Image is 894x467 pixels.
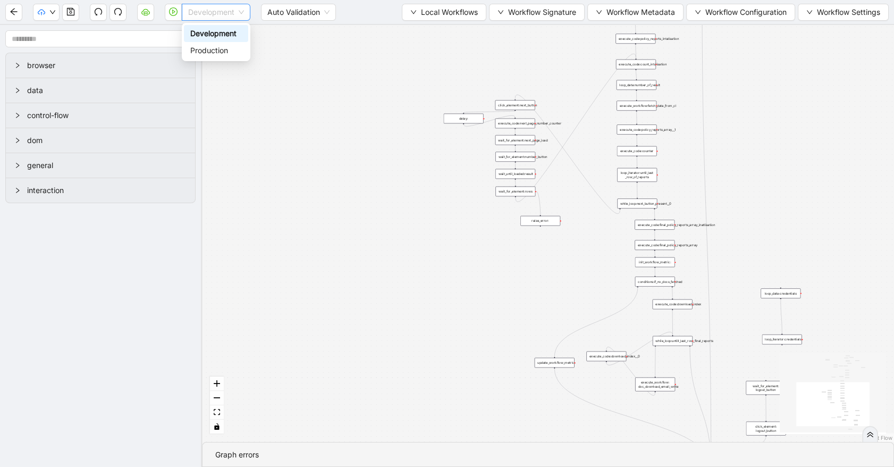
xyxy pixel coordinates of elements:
span: general [27,160,187,171]
div: loop_iterator:credentialsplus-circle [762,335,802,345]
span: browser [27,60,187,71]
div: loop_data:credentials [761,288,800,298]
div: raise_error: [520,216,560,226]
span: Development [188,4,244,20]
span: Workflow Settings [817,6,880,18]
div: while_loop:next_button_present__0 [617,198,657,209]
button: zoom out [210,391,224,405]
div: Production [184,42,248,59]
g: Edge from wait_for_element:rows to execute_code:count_intalisation [516,54,636,202]
span: down [497,9,504,15]
div: wait_for_element:next_page_load [495,135,535,145]
div: execute_code:policy_reports_intalisation [615,34,655,44]
button: downLocal Workflows [402,4,486,21]
g: Edge from loop_data:credentials to loop_iterator:credentials [781,299,782,333]
div: execute_code:next_page_number_counter [495,119,535,129]
div: execute_code:download_index__0 [586,352,626,362]
g: Edge from wait_for_element:rows to raise_error: [536,191,540,215]
div: execute_code:count_intalisation [616,60,656,69]
g: Edge from conditions:if_no_docs_fetched to update_workflow_metric: [554,287,638,356]
g: Edge from while_loop:untill_last_row_final_reports to close_tab: [690,347,711,467]
div: while_loop:untill_last_row_final_reports [653,336,693,346]
span: dom [27,135,187,146]
button: undo [90,4,107,21]
div: execute_code:download_index [653,299,693,310]
div: loop_iterator:until_last _row_of_reports [617,168,657,182]
div: execute_workflow: doc_download_email_write [635,378,675,391]
div: delay: [444,114,484,124]
span: Workflow Configuration [705,6,787,18]
div: execute_workflow:fetch_data_from_cl [617,101,656,111]
span: Auto Validation [267,4,330,20]
div: Production [190,45,242,56]
span: interaction [27,185,187,196]
button: zoom in [210,377,224,391]
div: execute_code:policy_reports_array__1 [617,124,656,135]
div: execute_code:final_policy_reports_array [635,240,674,250]
div: wait_for_element:rows [495,187,535,197]
span: down [410,9,417,15]
g: Edge from execute_workflow:fetch_last_run_date_from_google_sheet to execute_code:policy_reports_i... [635,20,636,32]
span: arrow-left [10,7,18,16]
button: downWorkflow Metadata [587,4,684,21]
button: cloud-server [137,4,154,21]
div: execute_code:final_policy_reports_array_inatlisation [635,220,674,230]
g: Edge from execute_code:download_index__0 to while_loop:untill_last_row_final_reports [606,332,673,365]
div: update_workflow_metric: [535,358,575,368]
div: data [6,78,195,103]
span: Workflow Signature [508,6,576,18]
button: cloud-uploaddown [33,4,60,21]
div: wait_for_element:number_button [495,152,535,162]
span: right [14,87,21,94]
div: click_element: logout_button [746,422,786,436]
span: plus-circle [779,348,786,355]
g: Edge from execute_workflow: doc_download_email_write to execute_code:download_index__0 [606,347,655,395]
button: arrow-left [5,4,22,21]
div: browser [6,53,195,78]
button: save [62,4,79,21]
span: right [14,137,21,144]
a: React Flow attribution [865,435,892,441]
g: Edge from while_loop:next_button_present__0 to click_element:next_button [515,95,620,213]
div: general [6,153,195,178]
div: dom [6,128,195,153]
span: right [14,112,21,119]
g: Edge from click_element:next_button to delay: [463,111,515,113]
div: loop_data:number_of_result [617,80,656,90]
span: down [49,9,56,15]
div: wait_for_element: logout_button [746,381,786,395]
span: right [14,187,21,194]
span: right [14,62,21,69]
div: execute_code:counter [617,146,657,156]
button: redo [109,4,126,21]
span: play-circle [169,7,178,16]
div: wait_until_loaded:result [495,169,535,179]
span: cloud-server [141,7,150,16]
span: data [27,85,187,96]
div: init_workflow_metric: [635,257,675,267]
div: Development [184,25,248,42]
span: control-flow [27,110,187,121]
div: loop_iterator:credentials [762,335,802,345]
button: downWorkflow Settings [798,4,889,21]
span: down [695,9,701,15]
div: conditions:if_no_docs_fetched [635,277,675,287]
button: downWorkflow Configuration [686,4,795,21]
div: raise_error:plus-circle [520,216,560,226]
div: click_element:next_button [495,100,535,110]
button: downWorkflow Signature [489,4,585,21]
